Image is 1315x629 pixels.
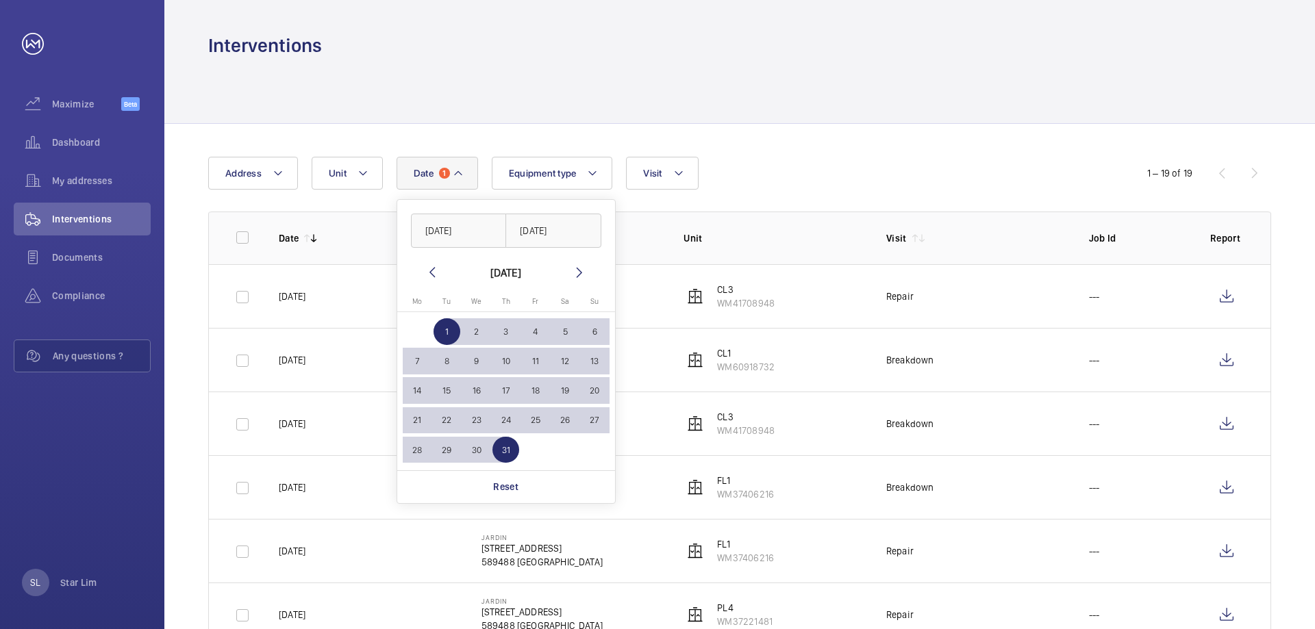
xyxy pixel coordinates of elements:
[432,405,462,435] button: July 22, 2025
[521,376,550,405] button: July 18, 2025
[687,543,703,559] img: elevator.svg
[717,487,774,501] p: WM37406216
[581,407,608,434] span: 27
[404,407,431,434] span: 21
[52,136,151,149] span: Dashboard
[717,615,773,628] p: WM37221481
[439,168,450,179] span: 1
[279,544,305,558] p: [DATE]
[414,168,434,179] span: Date
[552,377,579,404] span: 19
[717,551,774,565] p: WM37406216
[52,174,151,188] span: My addresses
[717,410,775,424] p: CL3
[643,168,662,179] span: Visit
[886,544,914,558] div: Repair
[279,290,305,303] p: [DATE]
[411,214,507,248] input: DD/MM/YYYY
[687,352,703,368] img: elevator.svg
[492,407,519,434] span: 24
[505,214,601,248] input: DD/MM/YYYY
[532,297,538,306] span: Fr
[52,251,151,264] span: Documents
[403,376,432,405] button: July 14, 2025
[886,231,907,245] p: Visit
[481,605,603,619] p: [STREET_ADDRESS]
[580,346,610,376] button: July 13, 2025
[463,377,490,404] span: 16
[397,157,478,190] button: Date1
[717,346,775,360] p: CL1
[463,437,490,463] span: 30
[717,474,774,487] p: FL1
[552,348,579,374] span: 12
[121,97,140,111] span: Beta
[434,407,460,434] span: 22
[463,348,490,374] span: 9
[581,377,608,404] span: 20
[522,377,549,404] span: 18
[581,318,608,345] span: 6
[717,360,775,374] p: WM60918732
[1147,166,1192,180] div: 1 – 19 of 19
[481,555,603,569] p: 589488 [GEOGRAPHIC_DATA]
[208,33,322,58] h1: Interventions
[403,405,432,435] button: July 21, 2025
[279,480,305,494] p: [DATE]
[717,296,775,310] p: WM41708948
[481,597,603,605] p: Jardin
[886,417,934,431] div: Breakdown
[717,283,775,296] p: CL3
[462,405,491,435] button: July 23, 2025
[471,297,481,306] span: We
[717,601,773,615] p: PL4
[590,297,599,306] span: Su
[1089,353,1100,367] p: ---
[434,348,460,374] span: 8
[404,377,431,404] span: 14
[492,157,613,190] button: Equipment type
[687,606,703,623] img: elevator.svg
[521,317,550,346] button: July 4, 2025
[580,376,610,405] button: July 20, 2025
[521,405,550,435] button: July 25, 2025
[492,348,519,374] span: 10
[684,231,864,245] p: Unit
[491,376,521,405] button: July 17, 2025
[432,435,462,465] button: July 29, 2025
[403,346,432,376] button: July 7, 2025
[717,537,774,551] p: FL1
[1089,290,1100,303] p: ---
[403,435,432,465] button: July 28, 2025
[490,264,521,281] div: [DATE]
[329,168,347,179] span: Unit
[886,480,934,494] div: Breakdown
[434,318,460,345] span: 1
[493,480,518,493] p: Reset
[1089,417,1100,431] p: ---
[53,349,150,363] span: Any questions ?
[626,157,698,190] button: Visit
[491,405,521,435] button: July 24, 2025
[52,212,151,226] span: Interventions
[1089,231,1188,245] p: Job Id
[717,424,775,437] p: WM41708948
[463,407,490,434] span: 23
[434,437,460,463] span: 29
[1089,608,1100,621] p: ---
[581,348,608,374] span: 13
[434,377,460,404] span: 15
[60,576,97,589] p: Star Lim
[886,353,934,367] div: Breakdown
[463,318,490,345] span: 2
[404,437,431,463] span: 28
[491,435,521,465] button: July 31, 2025
[208,157,298,190] button: Address
[687,415,703,432] img: elevator.svg
[886,608,914,621] div: Repair
[312,157,383,190] button: Unit
[552,318,579,345] span: 5
[580,317,610,346] button: July 6, 2025
[279,231,299,245] p: Date
[509,168,577,179] span: Equipment type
